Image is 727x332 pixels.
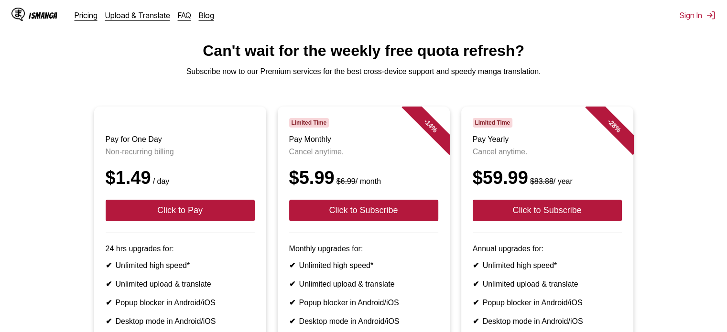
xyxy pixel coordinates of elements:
[289,299,295,307] b: ✔
[289,118,329,128] span: Limited Time
[289,280,295,288] b: ✔
[106,317,112,325] b: ✔
[178,11,191,20] a: FAQ
[106,261,255,270] li: Unlimited high speed*
[473,317,622,326] li: Desktop mode in Android/iOS
[106,148,255,156] p: Non-recurring billing
[473,279,622,289] li: Unlimited upload & translate
[528,177,573,185] small: / year
[289,200,438,221] button: Click to Subscribe
[473,245,622,253] p: Annual upgrades for:
[473,135,622,144] h3: Pay Yearly
[473,299,479,307] b: ✔
[473,148,622,156] p: Cancel anytime.
[8,42,719,60] h1: Can't wait for the weekly free quota refresh?
[473,317,479,325] b: ✔
[29,11,57,20] div: IsManga
[289,168,438,188] div: $5.99
[8,67,719,76] p: Subscribe now to our Premium services for the best cross-device support and speedy manga translat...
[530,177,553,185] s: $83.88
[11,8,75,23] a: IsManga LogoIsManga
[473,298,622,307] li: Popup blocker in Android/iOS
[473,280,479,288] b: ✔
[151,177,170,185] small: / day
[106,317,255,326] li: Desktop mode in Android/iOS
[75,11,98,20] a: Pricing
[106,245,255,253] p: 24 hrs upgrades for:
[106,261,112,269] b: ✔
[289,261,295,269] b: ✔
[335,177,381,185] small: / month
[289,148,438,156] p: Cancel anytime.
[289,245,438,253] p: Monthly upgrades for:
[585,97,642,154] div: - 28 %
[106,299,112,307] b: ✔
[289,261,438,270] li: Unlimited high speed*
[199,11,214,20] a: Blog
[106,168,255,188] div: $1.49
[680,11,716,20] button: Sign In
[473,168,622,188] div: $59.99
[106,280,112,288] b: ✔
[106,135,255,144] h3: Pay for One Day
[289,279,438,289] li: Unlimited upload & translate
[106,279,255,289] li: Unlimited upload & translate
[401,97,459,154] div: - 14 %
[473,200,622,221] button: Click to Subscribe
[473,261,479,269] b: ✔
[106,200,255,221] button: Click to Pay
[105,11,170,20] a: Upload & Translate
[289,317,295,325] b: ✔
[473,118,512,128] span: Limited Time
[336,177,356,185] s: $6.99
[289,298,438,307] li: Popup blocker in Android/iOS
[706,11,716,20] img: Sign out
[11,8,25,21] img: IsManga Logo
[473,261,622,270] li: Unlimited high speed*
[289,317,438,326] li: Desktop mode in Android/iOS
[106,298,255,307] li: Popup blocker in Android/iOS
[289,135,438,144] h3: Pay Monthly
